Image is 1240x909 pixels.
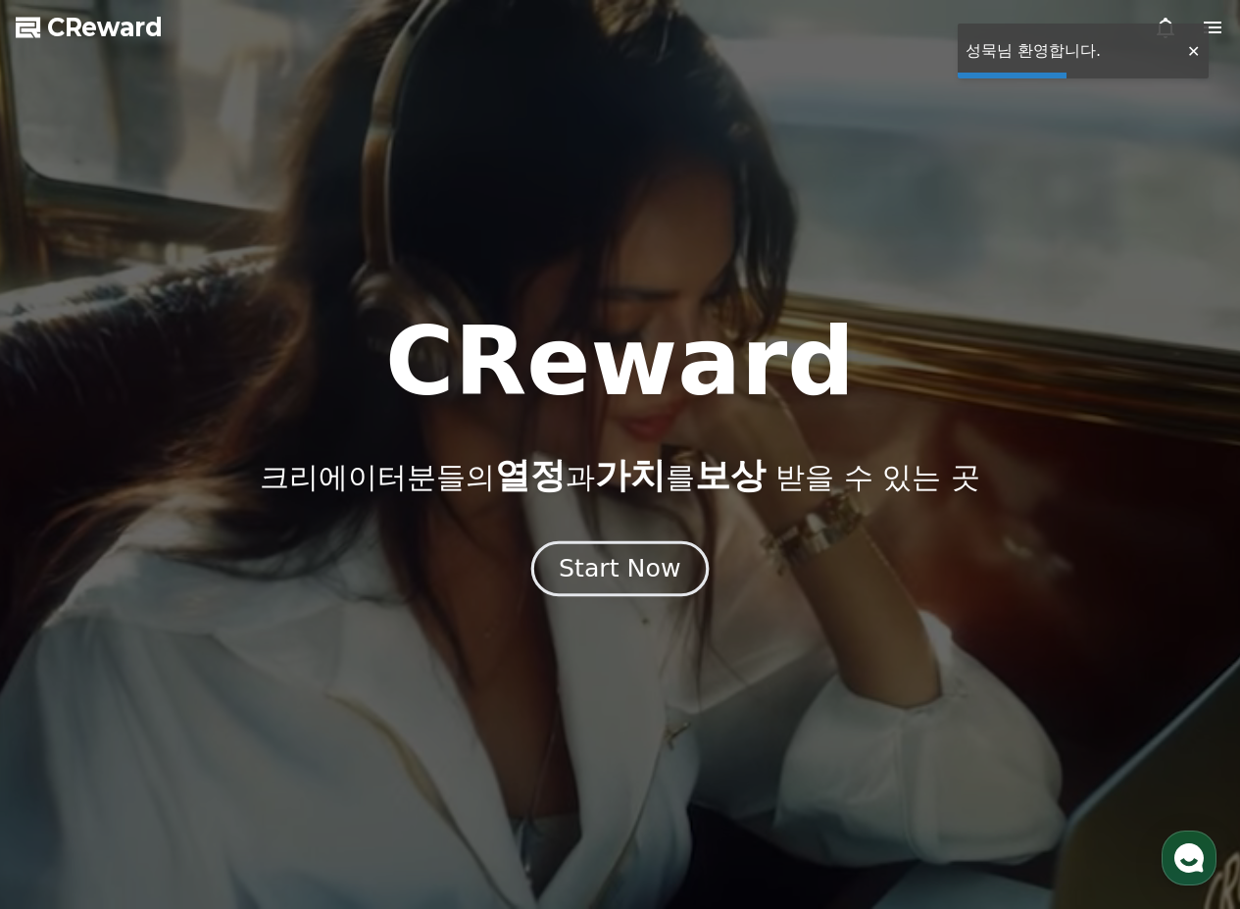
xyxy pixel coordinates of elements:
p: 크리에이터분들의 과 를 받을 수 있는 곳 [260,456,979,495]
span: 홈 [62,651,74,667]
span: 가치 [595,455,666,495]
span: CReward [47,12,163,43]
span: 열정 [495,455,566,495]
a: CReward [16,12,163,43]
a: 홈 [6,622,129,671]
span: 대화 [179,652,203,668]
span: 보상 [695,455,766,495]
h1: CReward [385,315,855,409]
span: 설정 [303,651,326,667]
a: Start Now [535,562,705,581]
button: Start Now [531,540,709,596]
a: 설정 [253,622,376,671]
a: 대화 [129,622,253,671]
div: Start Now [559,552,680,585]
